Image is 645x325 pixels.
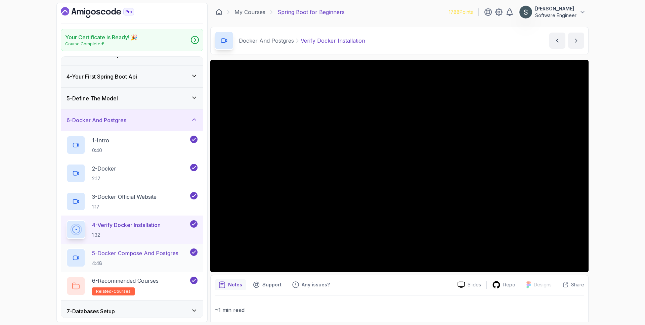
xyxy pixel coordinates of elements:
[549,33,565,49] button: previous content
[67,192,198,211] button: 3-Docker Official Website1:17
[65,41,137,47] p: Course Completed!
[487,281,521,289] a: Repo
[468,281,481,288] p: Slides
[519,5,586,19] button: user profile image[PERSON_NAME]Software Engineer
[234,8,265,16] a: My Courses
[535,5,576,12] p: [PERSON_NAME]
[67,73,137,81] h3: 4 - Your First Spring Boot Api
[503,281,515,288] p: Repo
[452,281,486,288] a: Slides
[67,220,198,239] button: 4-Verify Docker Installation1:32
[61,300,203,322] button: 7-Databases Setup
[67,136,198,154] button: 1-Intro0:40
[67,94,118,102] h3: 5 - Define The Model
[92,165,116,173] p: 2 - Docker
[92,260,178,267] p: 4:48
[288,279,334,290] button: Feedback button
[67,307,115,315] h3: 7 - Databases Setup
[67,164,198,183] button: 2-Docker2:17
[61,29,203,51] a: Your Certificate is Ready! 🎉Course Completed!
[534,281,552,288] p: Designs
[216,9,222,15] a: Dashboard
[568,33,584,49] button: next content
[61,109,203,131] button: 6-Docker And Postgres
[239,37,294,45] p: Docker And Postgres
[557,281,584,288] button: Share
[302,281,330,288] p: Any issues?
[92,221,161,229] p: 4 - Verify Docker Installation
[92,147,109,154] p: 0:40
[535,12,576,19] p: Software Engineer
[249,279,286,290] button: Support button
[215,305,584,315] p: ~1 min read
[96,289,131,294] span: related-courses
[301,37,365,45] p: Verify Docker Installation
[65,33,137,41] h2: Your Certificate is Ready! 🎉
[519,6,532,18] img: user profile image
[92,203,157,210] p: 1:17
[262,281,282,288] p: Support
[92,193,157,201] p: 3 - Docker Official Website
[449,9,473,15] p: 1788 Points
[215,279,246,290] button: notes button
[61,7,149,18] a: Dashboard
[571,281,584,288] p: Share
[277,8,345,16] p: Spring Boot for Beginners
[61,88,203,109] button: 5-Define The Model
[92,136,109,144] p: 1 - Intro
[210,60,589,272] iframe: 4 - Verify Docker Installation
[67,116,126,124] h3: 6 - Docker And Postgres
[61,66,203,87] button: 4-Your First Spring Boot Api
[92,175,116,182] p: 2:17
[92,277,159,285] p: 6 - Recommended Courses
[67,248,198,267] button: 5-Docker Compose And Postgres4:48
[67,277,198,295] button: 6-Recommended Coursesrelated-courses
[92,249,178,257] p: 5 - Docker Compose And Postgres
[228,281,242,288] p: Notes
[92,232,161,238] p: 1:32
